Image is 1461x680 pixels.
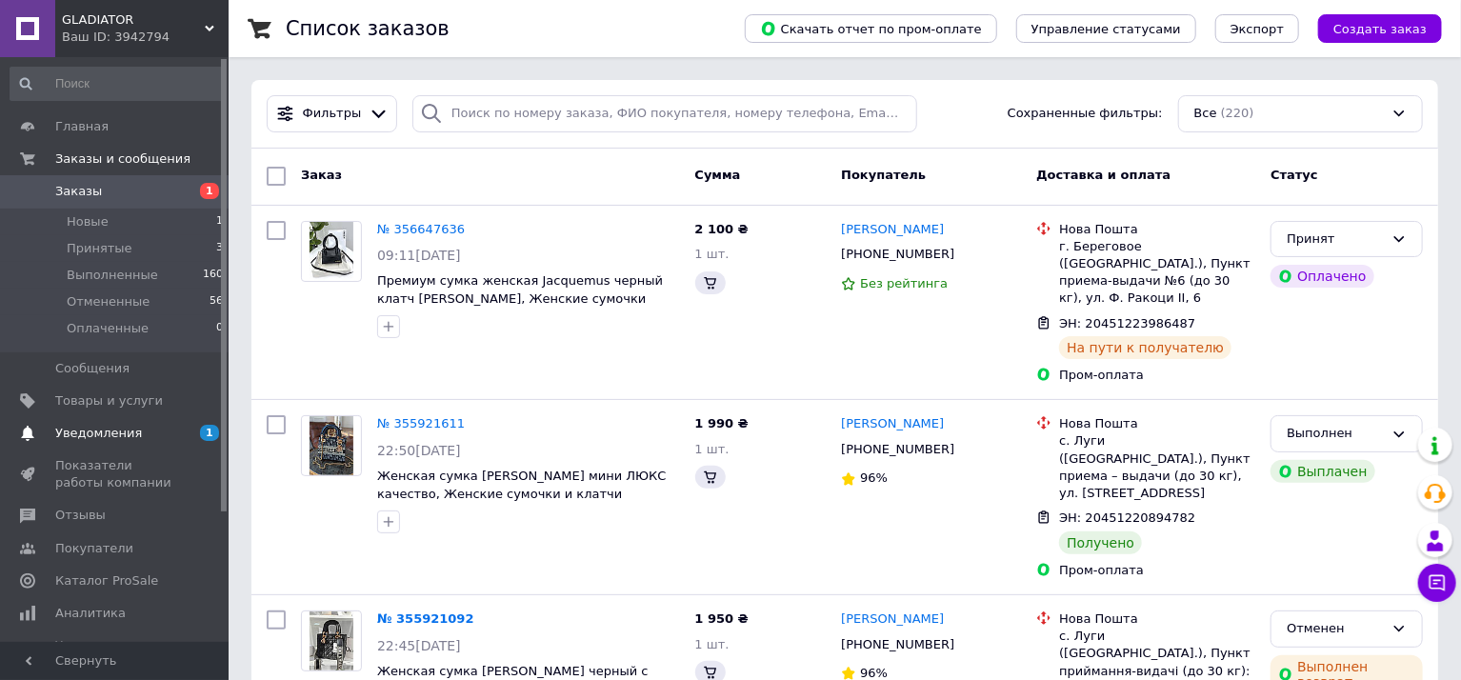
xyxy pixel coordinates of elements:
img: Фото товару [310,416,354,475]
span: Сообщения [55,360,130,377]
div: Оплачено [1271,265,1373,288]
a: Фото товару [301,221,362,282]
span: 22:50[DATE] [377,443,461,458]
img: Фото товару [310,611,354,670]
div: Нова Пошта [1059,415,1255,432]
span: Статус [1271,168,1318,182]
span: 1 950 ₴ [695,611,749,626]
div: Пром-оплата [1059,562,1255,579]
a: Создать заказ [1299,21,1442,35]
span: Управление сайтом [55,637,176,671]
a: [PERSON_NAME] [841,610,944,629]
span: Доставка и оплата [1036,168,1171,182]
span: Без рейтинга [860,276,948,290]
img: Фото товару [310,222,354,281]
span: Отмененные [67,293,150,310]
span: Заказ [301,168,342,182]
div: [PHONE_NUMBER] [837,242,958,267]
a: Премиум cумка женская Jacquemus черный клатч [PERSON_NAME], Женские сумочки [377,273,663,306]
button: Создать заказ [1318,14,1442,43]
span: Создать заказ [1333,22,1427,36]
a: Женская сумка [PERSON_NAME] мини ЛЮКС качество, Женские сумочки и клатчи [377,469,667,501]
div: с. Луги ([GEOGRAPHIC_DATA].), Пункт приема – выдачи (до 30 кг), ул. [STREET_ADDRESS] [1059,432,1255,502]
span: Покупатель [841,168,926,182]
span: 09:11[DATE] [377,248,461,263]
span: 56 [210,293,223,310]
span: 0 [216,320,223,337]
div: Пром-оплата [1059,367,1255,384]
a: [PERSON_NAME] [841,221,944,239]
span: 1 шт. [695,637,730,651]
span: 1 [200,425,219,441]
span: GLADIATOR [62,11,205,29]
span: 1 шт. [695,247,730,261]
span: 1 шт. [695,442,730,456]
div: Ваш ID: 3942794 [62,29,229,46]
input: Поиск [10,67,225,101]
a: № 355921611 [377,416,465,430]
div: [PHONE_NUMBER] [837,632,958,657]
span: Уведомления [55,425,142,442]
span: Новые [67,213,109,230]
span: Заказы [55,183,102,200]
span: Управление статусами [1031,22,1181,36]
span: ЭН: 20451220894782 [1059,510,1195,525]
span: Выполненные [67,267,158,284]
span: Главная [55,118,109,135]
span: Сохраненные фильтры: [1008,105,1163,123]
span: Скачать отчет по пром-оплате [760,20,982,37]
a: Фото товару [301,610,362,671]
div: Выполнен [1287,424,1384,444]
span: Фильтры [303,105,362,123]
a: [PERSON_NAME] [841,415,944,433]
a: Фото товару [301,415,362,476]
span: 3 [216,240,223,257]
button: Чат с покупателем [1418,564,1456,602]
a: № 355921092 [377,611,474,626]
div: [PHONE_NUMBER] [837,437,958,462]
span: 2 100 ₴ [695,222,749,236]
div: Нова Пошта [1059,610,1255,628]
div: Выплачен [1271,460,1374,483]
span: Показатели работы компании [55,457,176,491]
span: Отзывы [55,507,106,524]
span: 160 [203,267,223,284]
div: Принят [1287,230,1384,250]
span: 22:45[DATE] [377,638,461,653]
span: 96% [860,666,888,680]
h1: Список заказов [286,17,450,40]
span: Заказы и сообщения [55,150,190,168]
span: 1 990 ₴ [695,416,749,430]
span: Каталог ProSale [55,572,158,590]
span: Экспорт [1231,22,1284,36]
div: Получено [1059,531,1142,554]
span: Оплаченные [67,320,149,337]
div: г. Береговое ([GEOGRAPHIC_DATA].), Пункт приема-выдачи №6 (до 30 кг), ул. Ф. Ракоци ІІ, 6 [1059,238,1255,308]
button: Скачать отчет по пром-оплате [745,14,997,43]
span: Принятые [67,240,132,257]
span: Аналитика [55,605,126,622]
button: Экспорт [1215,14,1299,43]
span: Сумма [695,168,741,182]
a: № 356647636 [377,222,465,236]
span: (220) [1221,106,1254,120]
span: Товары и услуги [55,392,163,410]
span: 1 [216,213,223,230]
input: Поиск по номеру заказа, ФИО покупателя, номеру телефона, Email, номеру накладной [412,95,918,132]
span: 96% [860,470,888,485]
span: ЭН: 20451223986487 [1059,316,1195,330]
button: Управление статусами [1016,14,1196,43]
div: Нова Пошта [1059,221,1255,238]
span: Все [1194,105,1217,123]
div: Отменен [1287,619,1384,639]
span: Покупатели [55,540,133,557]
span: 1 [200,183,219,199]
div: На пути к получателю [1059,336,1231,359]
